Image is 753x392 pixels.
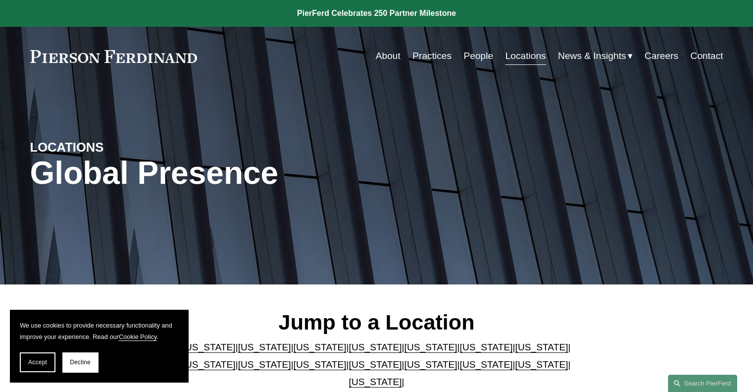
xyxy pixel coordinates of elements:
[30,139,203,155] h4: LOCATIONS
[30,155,492,191] h1: Global Presence
[238,359,291,370] a: [US_STATE]
[463,47,493,65] a: People
[349,342,402,352] a: [US_STATE]
[404,359,457,370] a: [US_STATE]
[412,47,452,65] a: Practices
[238,342,291,352] a: [US_STATE]
[20,320,178,342] p: We use cookies to provide necessary functionality and improve your experience. Read our .
[183,342,236,352] a: [US_STATE]
[28,359,47,366] span: Accept
[558,47,633,65] a: folder dropdown
[515,342,568,352] a: [US_STATE]
[690,47,723,65] a: Contact
[349,377,402,387] a: [US_STATE]
[645,47,678,65] a: Careers
[515,359,568,370] a: [US_STATE]
[294,359,347,370] a: [US_STATE]
[10,310,188,382] section: Cookie banner
[668,375,737,392] a: Search this site
[62,352,98,372] button: Decline
[174,309,579,335] h2: Jump to a Location
[404,342,457,352] a: [US_STATE]
[183,359,236,370] a: [US_STATE]
[20,352,55,372] button: Accept
[70,359,91,366] span: Decline
[505,47,546,65] a: Locations
[459,359,512,370] a: [US_STATE]
[349,359,402,370] a: [US_STATE]
[459,342,512,352] a: [US_STATE]
[119,333,157,340] a: Cookie Policy
[294,342,347,352] a: [US_STATE]
[376,47,401,65] a: About
[558,48,626,65] span: News & Insights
